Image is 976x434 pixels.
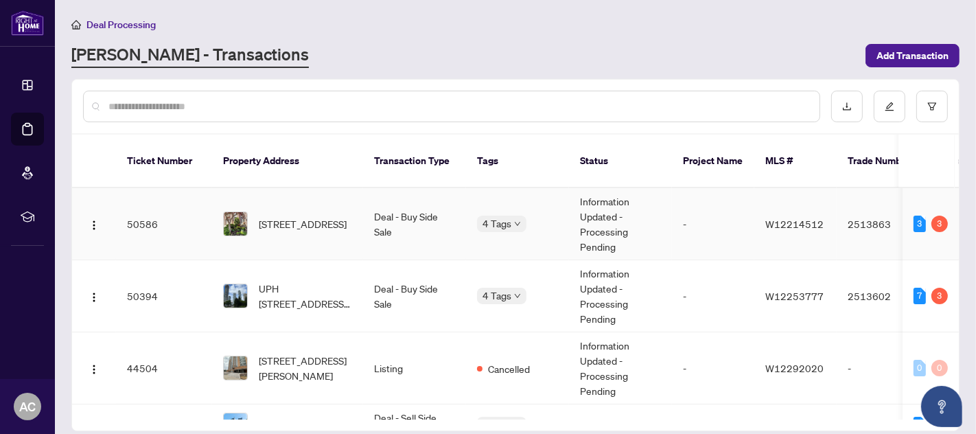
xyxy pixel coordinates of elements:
div: 0 [914,360,926,376]
td: - [672,188,754,260]
span: down [514,293,521,299]
span: W12253777 [765,290,824,302]
td: 44504 [116,332,212,404]
img: logo [11,10,44,36]
th: Project Name [672,135,754,188]
th: MLS # [754,135,837,188]
th: Ticket Number [116,135,212,188]
span: download [842,102,852,111]
span: Cancelled [488,361,530,376]
span: [STREET_ADDRESS] [259,418,347,433]
button: download [831,91,863,122]
td: - [672,332,754,404]
div: 7 [914,288,926,304]
div: 3 [914,417,926,433]
th: Status [569,135,672,188]
button: Logo [83,285,105,307]
span: 4 Tags [483,288,511,304]
th: Transaction Type [363,135,466,188]
img: Logo [89,292,100,303]
span: Add Transaction [876,45,949,67]
span: [STREET_ADDRESS][PERSON_NAME] [259,353,352,383]
th: Property Address [212,135,363,188]
div: 3 [931,216,948,232]
span: 4 Tags [483,216,511,231]
span: home [71,20,81,30]
td: 2513863 [837,188,933,260]
img: thumbnail-img [224,284,247,308]
td: - [672,260,754,332]
td: 50394 [116,260,212,332]
td: Information Updated - Processing Pending [569,188,672,260]
span: down [514,220,521,227]
span: W12292020 [765,362,824,374]
td: Deal - Buy Side Sale [363,260,466,332]
a: [PERSON_NAME] - Transactions [71,43,309,68]
td: Deal - Buy Side Sale [363,188,466,260]
div: 0 [931,360,948,376]
div: 3 [914,216,926,232]
td: - [837,332,933,404]
td: Listing [363,332,466,404]
img: thumbnail-img [224,356,247,380]
td: 50586 [116,188,212,260]
button: Logo [83,357,105,379]
span: filter [927,102,937,111]
td: Information Updated - Processing Pending [569,260,672,332]
div: 3 [931,288,948,304]
span: [STREET_ADDRESS] [259,216,347,231]
button: Add Transaction [865,44,960,67]
span: Deal Processing [86,19,156,31]
span: C12102990 [765,419,821,431]
button: Logo [83,213,105,235]
span: edit [885,102,894,111]
img: Logo [89,364,100,375]
span: AC [19,397,36,416]
span: UPH [STREET_ADDRESS][PERSON_NAME] [259,281,352,311]
th: Trade Number [837,135,933,188]
td: Information Updated - Processing Pending [569,332,672,404]
span: 4 Tags [483,417,511,433]
th: Tags [466,135,569,188]
button: Open asap [921,386,962,427]
td: 2513602 [837,260,933,332]
span: W12214512 [765,218,824,230]
img: thumbnail-img [224,212,247,236]
button: filter [916,91,948,122]
button: edit [874,91,905,122]
img: Logo [89,220,100,231]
